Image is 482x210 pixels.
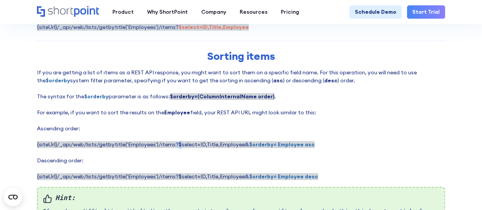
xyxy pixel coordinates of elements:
div: Company [201,8,226,16]
iframe: Chat Widget [345,122,482,210]
strong: $select=ID,Title,Employee [179,24,249,30]
span: {siteUrl}/_api/web/lists/getbytitle('Employees')/items?$select=ID,Title,Employee& [37,173,318,180]
h2: Sorting items [98,50,384,62]
a: Resources [233,5,274,19]
a: Company [194,5,233,19]
div: Product [112,8,134,16]
a: Home [37,6,99,18]
strong: $orderby [84,93,109,100]
em: Hint: [43,193,439,203]
div: Pricing [281,8,299,16]
div: Why ShortPoint [147,8,188,16]
p: If you are getting a list of items as a REST API response, you might want to sort them on a speci... [37,69,445,181]
strong: $orderby=(ColumnInternalName order) [170,93,274,100]
strong: Employee [164,109,190,116]
strong: desc [324,77,338,84]
a: Schedule Demo [349,5,402,19]
a: Pricing [274,5,306,19]
span: {siteUrl}/_api/web/lists/getbytitle('Employees')/items?$select=ID,Title,Employee& [37,141,315,148]
strong: $orderby= Employee asc [249,141,315,148]
a: Product [106,5,140,19]
span: {siteUrl}/_api/web/lists/getbytitle('Employees')/items? [37,24,249,30]
strong: $orderby= Employee desc [249,173,318,180]
a: Start Trial [407,5,445,19]
strong: $orderby [46,77,70,84]
button: Open CMP widget [4,188,22,206]
div: Resources [240,8,267,16]
a: Why ShortPoint [140,5,194,19]
strong: asc [273,77,283,84]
